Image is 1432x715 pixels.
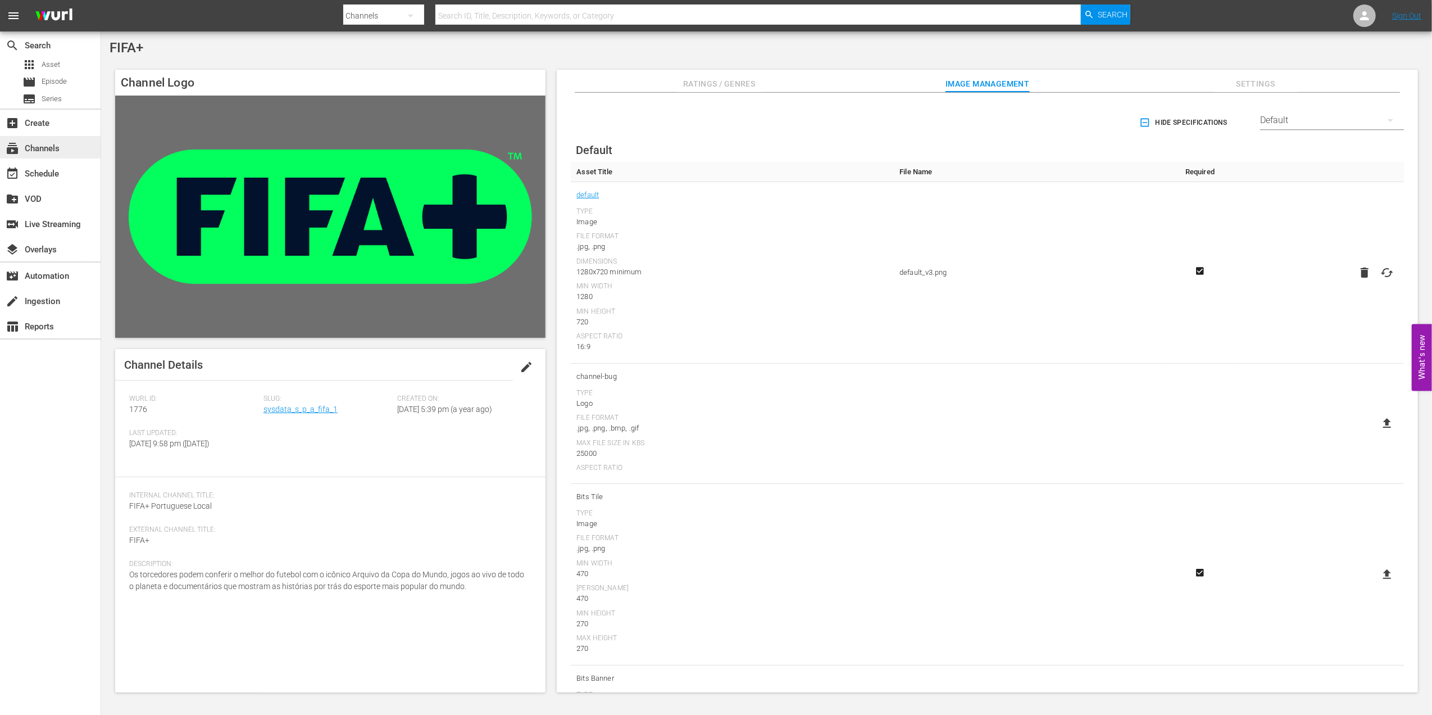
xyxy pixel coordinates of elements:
[576,593,888,604] div: 470
[576,316,888,328] div: 720
[6,167,19,180] span: Schedule
[6,243,19,256] span: Overlays
[6,192,19,206] span: VOD
[576,439,888,448] div: Max File Size In Kbs
[576,369,888,384] span: channel-bug
[129,429,258,438] span: Last Updated:
[1081,4,1130,25] button: Search
[576,584,888,593] div: [PERSON_NAME]
[576,241,888,252] div: .jpg, .png
[576,448,888,459] div: 25000
[576,490,888,504] span: Bits Tile
[571,162,894,182] th: Asset Title
[115,70,545,96] h4: Channel Logo
[576,534,888,543] div: File Format
[1392,11,1421,20] a: Sign Out
[576,282,888,291] div: Min Width
[42,76,67,87] span: Episode
[6,218,19,231] span: switch_video
[129,491,526,500] span: Internal Channel Title:
[520,360,533,374] span: edit
[129,395,258,404] span: Wurl ID:
[6,320,19,333] span: Reports
[110,40,143,56] span: FIFA+
[22,75,36,89] span: Episode
[513,354,540,381] button: edit
[576,207,888,216] div: Type
[576,291,888,302] div: 1280
[576,188,599,202] a: default
[398,405,493,414] span: [DATE] 5:39 pm (a year ago)
[576,398,888,409] div: Logo
[576,568,888,580] div: 470
[129,560,526,569] span: Description:
[1412,324,1432,391] button: Open Feedback Widget
[22,92,36,106] span: Series
[945,77,1030,91] span: Image Management
[6,269,19,283] span: Automation
[576,671,888,686] span: Bits Banner
[1137,107,1232,138] button: Hide Specifications
[1166,162,1234,182] th: Required
[576,518,888,530] div: Image
[42,93,62,105] span: Series
[129,570,524,591] span: Os torcedores podem conferir o melhor do futebol com o icônico Arquivo da Copa do Mundo, jogos ao...
[263,395,392,404] span: Slug:
[27,3,81,29] img: ans4CAIJ8jUAAAAAAAAAAAAAAAAAAAAAAAAgQb4GAAAAAAAAAAAAAAAAAAAAAAAAJMjXAAAAAAAAAAAAAAAAAAAAAAAAgAT5G...
[576,691,888,700] div: Type
[6,295,19,308] span: Ingestion
[576,332,888,341] div: Aspect Ratio
[576,634,888,643] div: Max Height
[129,501,212,510] span: FIFA+ Portuguese Local
[129,526,526,535] span: External Channel Title:
[129,439,210,448] span: [DATE] 9:58 pm ([DATE])
[576,423,888,434] div: .jpg, .png, .bmp, .gif
[576,341,888,352] div: 16:9
[576,143,612,157] span: Default
[42,59,60,70] span: Asset
[576,389,888,398] div: Type
[576,232,888,241] div: File Format
[894,182,1166,364] td: default_v3.png
[576,464,888,473] div: Aspect Ratio
[576,266,888,278] div: 1280x720 minimum
[576,618,888,630] div: 270
[576,216,888,228] div: Image
[576,643,888,654] div: 270
[576,414,888,423] div: File Format
[124,358,203,372] span: Channel Details
[263,405,338,414] a: sysdata_s_p_a_fifa_1
[677,77,761,91] span: Ratings / Genres
[1142,117,1228,129] span: Hide Specifications
[1260,105,1404,136] div: Default
[22,58,36,71] span: Asset
[1213,77,1298,91] span: Settings
[129,536,149,545] span: FIFA+
[6,142,19,155] span: Channels
[894,162,1166,182] th: File Name
[6,116,19,130] span: Create
[7,9,20,22] span: menu
[6,39,19,52] span: Search
[1098,4,1128,25] span: Search
[576,559,888,568] div: Min Width
[398,395,526,404] span: Created On:
[576,543,888,554] div: .jpg, .png
[576,257,888,266] div: Dimensions
[576,307,888,316] div: Min Height
[129,405,147,414] span: 1776
[576,509,888,518] div: Type
[1193,568,1207,578] svg: Required
[576,609,888,618] div: Min Height
[1193,266,1207,276] svg: Required
[115,96,545,338] img: FIFA+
